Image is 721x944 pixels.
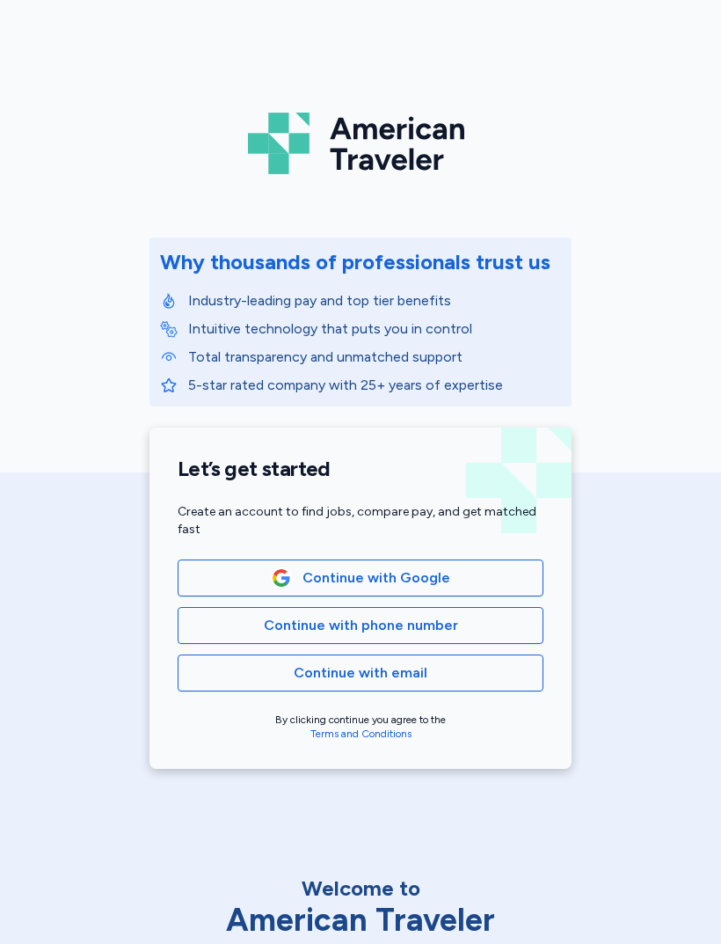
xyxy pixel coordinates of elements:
[178,503,543,538] div: Create an account to find jobs, compare pay, and get matched fast
[176,874,545,903] div: Welcome to
[264,615,458,636] span: Continue with phone number
[248,106,473,181] img: Logo
[272,568,291,588] img: Google Logo
[188,290,561,311] p: Industry-leading pay and top tier benefits
[178,560,543,596] button: Google LogoContinue with Google
[178,456,543,482] h1: Let’s get started
[294,662,427,684] span: Continue with email
[310,728,411,740] a: Terms and Conditions
[178,607,543,644] button: Continue with phone number
[302,567,450,589] span: Continue with Google
[178,655,543,692] button: Continue with email
[188,318,561,340] p: Intuitive technology that puts you in control
[160,248,550,276] div: Why thousands of professionals trust us
[188,375,561,396] p: 5-star rated company with 25+ years of expertise
[178,713,543,741] div: By clicking continue you agree to the
[188,347,561,368] p: Total transparency and unmatched support
[176,903,545,938] div: American Traveler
